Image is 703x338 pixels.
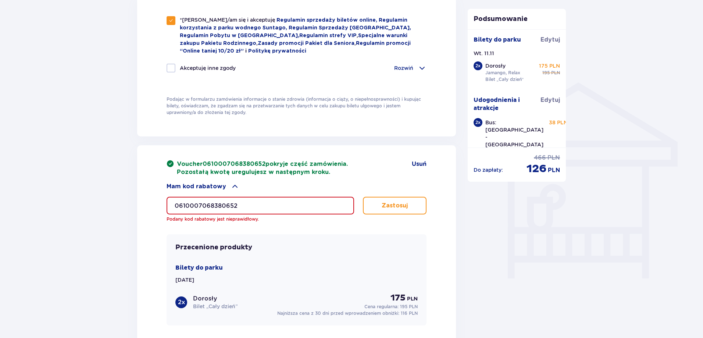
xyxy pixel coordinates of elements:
[203,161,265,167] span: 0610007068380652
[363,197,427,214] button: Zastosuj
[193,295,217,303] p: Dorosły
[474,166,503,174] p: Do zapłaty :
[485,119,543,163] p: Bus: [GEOGRAPHIC_DATA] - [GEOGRAPHIC_DATA] - [GEOGRAPHIC_DATA]
[390,292,406,303] span: 175
[540,96,560,104] span: Edytuj
[474,96,541,112] p: Udogodnienia i atrakcje
[539,62,560,70] p: 175 PLN
[289,25,411,31] a: Regulamin Sprzedaży [GEOGRAPHIC_DATA],
[527,162,546,176] span: 126
[175,264,223,272] p: Bilety do parku
[400,304,418,309] span: 195 PLN
[276,18,379,23] a: Regulamin sprzedaży biletów online,
[277,310,418,317] p: Najniższa cena z 30 dni przed wprowadzeniem obniżki:
[474,36,521,44] p: Bilety do parku
[540,36,560,44] span: Edytuj
[548,166,560,174] span: PLN
[175,296,187,308] div: 2 x
[547,154,560,162] span: PLN
[382,202,408,210] p: Zastosuj
[180,33,299,38] a: Regulamin Pobytu w [GEOGRAPHIC_DATA],
[474,61,482,70] div: 2 x
[167,160,174,167] img: rounded green checkmark
[407,295,418,303] span: PLN
[394,64,413,72] p: Rozwiń
[180,64,236,72] p: Akceptuję inne zgody
[485,70,520,76] p: Jamango, Relax
[474,50,494,57] p: Wt. 11.11
[542,70,550,76] span: 195
[180,17,276,23] span: *[PERSON_NAME]/am się i akceptuję
[245,49,248,54] span: i
[485,76,524,83] p: Bilet „Cały dzień”
[258,41,354,46] a: Zasady promocji Pakiet dla Seniora
[167,216,303,223] p: Podany kod rabatowy jest nieprawidłowy.
[485,62,506,70] p: Dorosły
[167,182,226,191] p: Mam kod rabatowy
[401,310,418,316] span: 116 PLN
[299,33,357,38] a: Regulamin strefy VIP
[180,16,427,55] p: , , ,
[193,303,238,310] p: Bilet „Cały dzień”
[549,119,568,126] p: 38 PLN
[534,154,546,162] span: 466
[248,49,306,54] a: Politykę prywatności
[175,276,194,284] p: [DATE]
[551,70,560,76] span: PLN
[167,197,354,214] input: Kod rabatowy
[474,118,482,127] div: 2 x
[177,160,348,176] p: Voucher pokryje część zamówienia. Pozostałą kwotę uregulujesz w następnym kroku.
[167,96,427,116] p: Podając w formularzu zamówienia informacje o stanie zdrowia (informacja o ciąży, o niepełnosprawn...
[175,243,252,252] p: Przecenione produkty
[412,160,427,168] a: Usuń
[468,15,566,24] p: Podsumowanie
[364,303,418,310] p: Cena regularna:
